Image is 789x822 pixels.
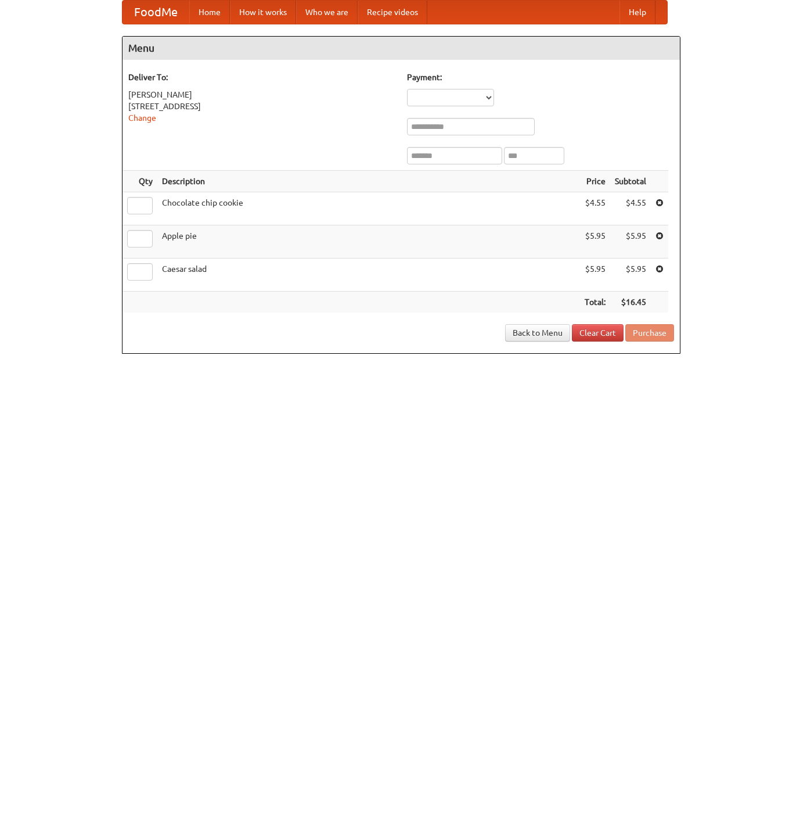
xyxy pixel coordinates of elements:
[128,71,395,83] h5: Deliver To:
[625,324,674,342] button: Purchase
[358,1,427,24] a: Recipe videos
[610,292,651,313] th: $16.45
[610,171,651,192] th: Subtotal
[128,113,156,123] a: Change
[157,225,580,259] td: Apple pie
[157,259,580,292] td: Caesar salad
[128,100,395,112] div: [STREET_ADDRESS]
[296,1,358,24] a: Who we are
[407,71,674,83] h5: Payment:
[580,292,610,313] th: Total:
[572,324,624,342] a: Clear Cart
[580,192,610,225] td: $4.55
[580,259,610,292] td: $5.95
[189,1,230,24] a: Home
[230,1,296,24] a: How it works
[610,259,651,292] td: $5.95
[123,171,157,192] th: Qty
[123,1,189,24] a: FoodMe
[157,192,580,225] td: Chocolate chip cookie
[610,192,651,225] td: $4.55
[580,171,610,192] th: Price
[157,171,580,192] th: Description
[580,225,610,259] td: $5.95
[505,324,570,342] a: Back to Menu
[619,1,655,24] a: Help
[128,89,395,100] div: [PERSON_NAME]
[123,37,680,60] h4: Menu
[610,225,651,259] td: $5.95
